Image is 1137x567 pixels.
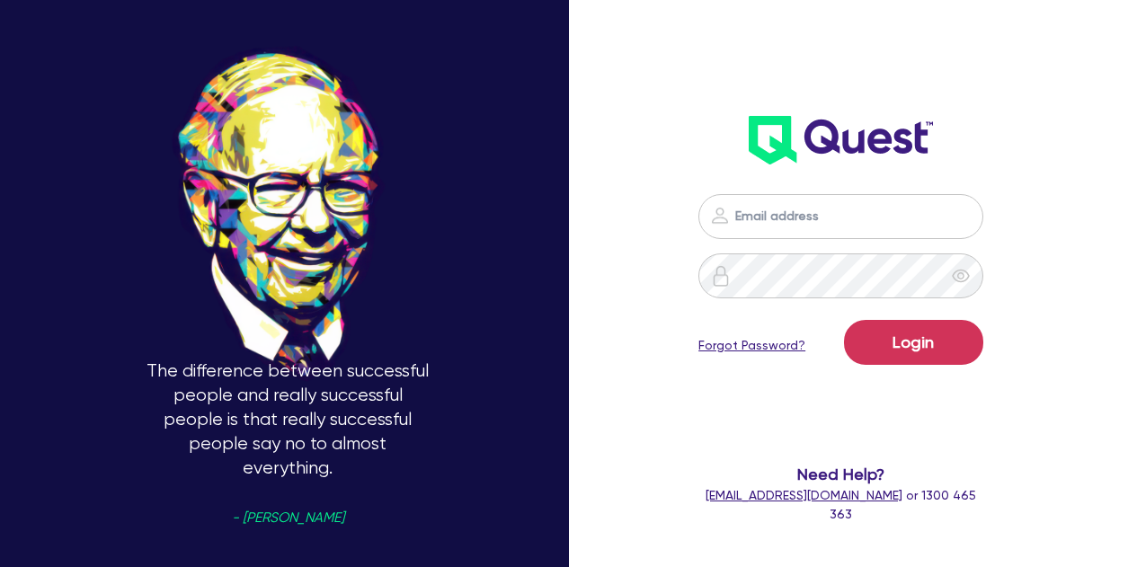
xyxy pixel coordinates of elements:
a: [EMAIL_ADDRESS][DOMAIN_NAME] [706,488,902,502]
span: Need Help? [698,462,982,486]
button: Login [844,320,983,365]
span: eye [952,267,970,285]
input: Email address [698,194,982,239]
img: icon-password [709,205,731,226]
img: wH2k97JdezQIQAAAABJRU5ErkJggg== [749,116,933,164]
a: Forgot Password? [698,336,805,355]
img: icon-password [710,265,732,287]
span: - [PERSON_NAME] [232,511,344,525]
span: or 1300 465 363 [706,488,976,521]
